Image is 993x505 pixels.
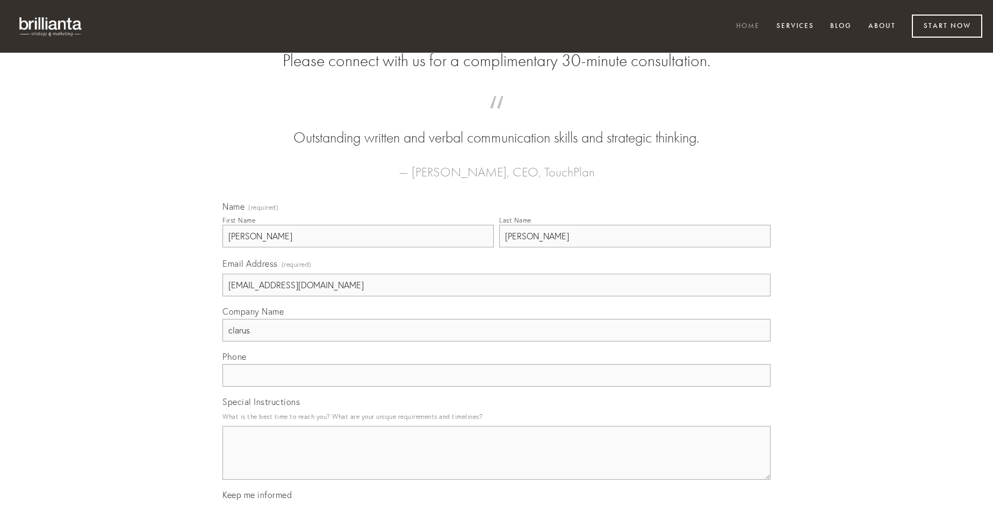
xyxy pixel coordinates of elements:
[823,18,859,35] a: Blog
[912,15,982,38] a: Start Now
[282,257,312,272] span: (required)
[729,18,767,35] a: Home
[222,396,300,407] span: Special Instructions
[222,51,771,71] h2: Please connect with us for a complimentary 30-minute consultation.
[222,258,278,269] span: Email Address
[222,216,255,224] div: First Name
[222,201,244,212] span: Name
[222,409,771,424] p: What is the best time to reach you? What are your unique requirements and timelines?
[222,489,292,500] span: Keep me informed
[499,216,531,224] div: Last Name
[240,148,753,183] figcaption: — [PERSON_NAME], CEO, TouchPlan
[861,18,903,35] a: About
[222,351,247,362] span: Phone
[222,306,284,317] span: Company Name
[11,11,91,42] img: brillianta - research, strategy, marketing
[248,204,278,211] span: (required)
[240,106,753,148] blockquote: Outstanding written and verbal communication skills and strategic thinking.
[240,106,753,127] span: “
[769,18,821,35] a: Services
